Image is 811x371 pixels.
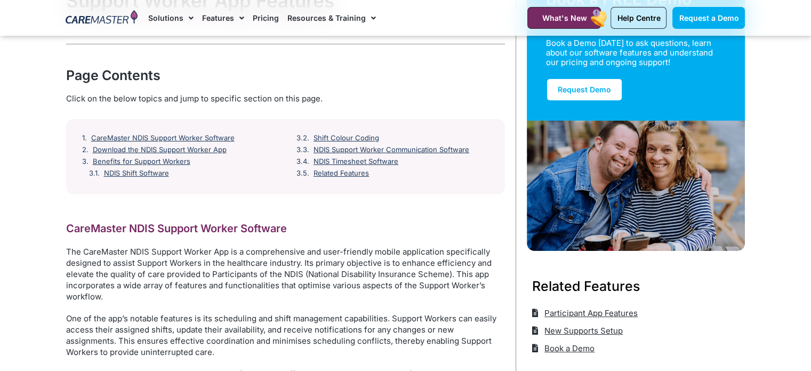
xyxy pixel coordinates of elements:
a: What's New [527,7,601,29]
a: Help Centre [611,7,667,29]
span: New Supports Setup [542,322,623,340]
span: Request a Demo [679,13,738,22]
a: NDIS Support Worker Communication Software [314,146,469,154]
a: New Supports Setup [532,322,623,340]
p: One of the app’s notable features is its scheduling and shift management capabilities. Support Wo... [66,313,505,358]
a: Request Demo [546,78,623,101]
h3: Related Features [532,277,740,296]
a: Benefits for Support Workers [93,157,190,166]
a: NDIS Timesheet Software [314,157,398,166]
a: Related Features [314,169,369,178]
p: The CareMaster NDIS Support Worker App is a comprehensive and user-friendly mobile application sp... [66,246,505,302]
span: What's New [542,13,587,22]
span: Help Centre [617,13,660,22]
span: Request Demo [558,85,611,94]
a: Book a Demo [532,340,595,357]
a: Shift Colour Coding [314,134,379,143]
div: Click on the below topics and jump to specific section on this page. [66,93,505,105]
a: Participant App Features [532,304,638,322]
h2: CareMaster NDIS Support Worker Software [66,222,505,235]
span: Participant App Features [542,304,638,322]
div: Book a Demo [DATE] to ask questions, learn about our software features and understand our pricing... [546,38,713,67]
span: Book a Demo [542,340,595,357]
img: Support Worker and NDIS Participant out for a coffee. [527,121,745,251]
a: Download the NDIS Support Worker App [93,146,227,154]
a: NDIS Shift Software [104,169,169,178]
a: CareMaster NDIS Support Worker Software [91,134,235,143]
div: Page Contents [66,66,505,85]
a: Request a Demo [672,7,745,29]
img: CareMaster Logo [66,10,138,26]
